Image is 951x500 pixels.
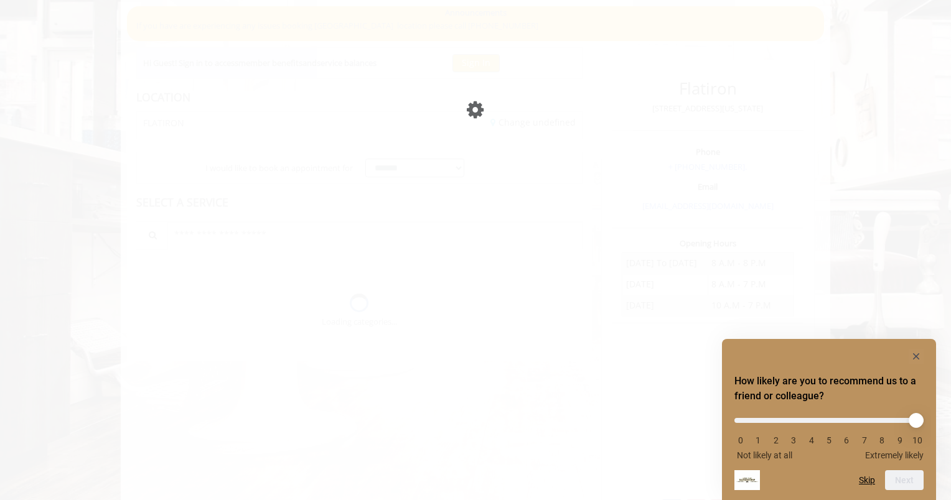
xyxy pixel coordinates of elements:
[876,435,888,445] li: 8
[859,475,875,485] button: Skip
[752,435,764,445] li: 1
[787,435,800,445] li: 3
[865,450,924,460] span: Extremely likely
[858,435,871,445] li: 7
[909,349,924,364] button: Hide survey
[823,435,835,445] li: 5
[805,435,818,445] li: 4
[770,435,782,445] li: 2
[911,435,924,445] li: 10
[734,409,924,460] div: How likely are you to recommend us to a friend or colleague? Select an option from 0 to 10, with ...
[894,435,906,445] li: 9
[734,374,924,404] h2: How likely are you to recommend us to a friend or colleague? Select an option from 0 to 10, with ...
[885,470,924,490] button: Next question
[737,450,792,460] span: Not likely at all
[840,435,853,445] li: 6
[734,435,747,445] li: 0
[734,349,924,490] div: How likely are you to recommend us to a friend or colleague? Select an option from 0 to 10, with ...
